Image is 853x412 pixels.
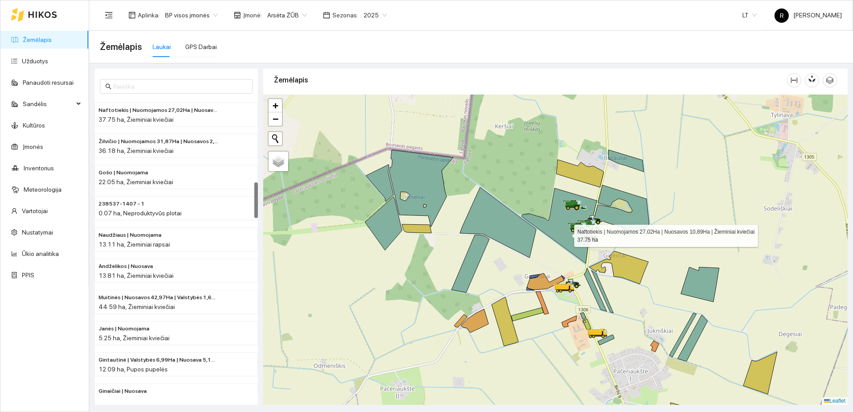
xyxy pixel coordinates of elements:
span: Naudžiaus | Nuomojama [99,231,161,239]
span: Muitinės | Nuosavos 42,97Ha | Valstybės 1,62Ha [99,293,218,302]
span: − [273,113,278,124]
span: LT [742,8,757,22]
span: Sandėlis [23,95,74,113]
div: Žemėlapis [274,67,787,93]
a: Nustatymai [22,229,53,236]
span: menu-fold [105,11,113,19]
span: Žilvičio | Nuomojamos 31,87Ha | Nuosavos 2,82Ha | Valstybės 1,49Ha [99,137,218,146]
span: 0.07 ha, Neproduktyvūs plotai [99,210,182,217]
span: calendar [323,12,330,19]
span: BP visos įmonės [165,8,218,22]
span: shop [234,12,241,19]
span: Naftotiekis | Nuomojamos 27,02Ha | Nuosavos 10,89Ha [99,106,218,115]
span: 12.09 ha, Pupos pupelės [99,366,168,373]
span: Sezonas : [332,10,358,20]
a: Įmonės [23,143,43,150]
a: Kultūros [23,122,45,129]
span: 36.18 ha, Žieminiai kviečiai [99,147,174,154]
span: Aplinka : [138,10,160,20]
span: 37.75 ha, Žieminiai kviečiai [99,116,174,123]
span: column-width [787,77,801,84]
span: 13.11 ha, Žieminiai rapsai [99,241,170,248]
span: 238537-1407 - 1 [99,200,145,208]
a: Meteorologija [24,186,62,193]
div: Laukai [153,42,171,52]
span: Janės | Nuomojama [99,325,149,333]
button: menu-fold [100,6,118,24]
a: Vartotojai [22,207,48,214]
a: Užduotys [22,58,48,65]
a: Layers [269,152,288,171]
a: Zoom in [269,99,282,112]
a: Ūkio analitika [22,250,59,257]
div: GPS Darbai [185,42,217,52]
span: 22.05 ha, Žieminiai kviečiai [99,178,173,185]
span: + [273,100,278,111]
span: Gošo | Nuomojama [99,169,148,177]
span: Arsėta ŽŪB [267,8,307,22]
span: Įmonė : [243,10,262,20]
input: Paieška [113,82,247,91]
a: Leaflet [824,398,845,404]
span: 13.81 ha, Žieminiai kviečiai [99,272,174,279]
a: Panaudoti resursai [23,79,74,86]
a: Inventorius [24,165,54,172]
span: 44.59 ha, Žieminiai kviečiai [99,303,175,310]
span: [PERSON_NAME] [774,12,842,19]
a: Zoom out [269,112,282,126]
button: column-width [787,73,801,87]
span: layout [128,12,136,19]
button: Initiate a new search [269,132,282,145]
a: Žemėlapis [23,36,52,43]
span: Gintautinė | Valstybės 6,99Ha | Nuosava 5,10Ha [99,356,218,364]
span: Ginaičiai | Nuosava [99,387,147,396]
span: Andželikos | Nuosava [99,262,153,271]
span: search [105,83,112,90]
span: R [780,8,784,23]
span: 5.25 ha, Žieminiai kviečiai [99,334,170,342]
span: Žemėlapis [100,40,142,54]
a: PPIS [22,272,34,279]
span: 2025 [364,8,387,22]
